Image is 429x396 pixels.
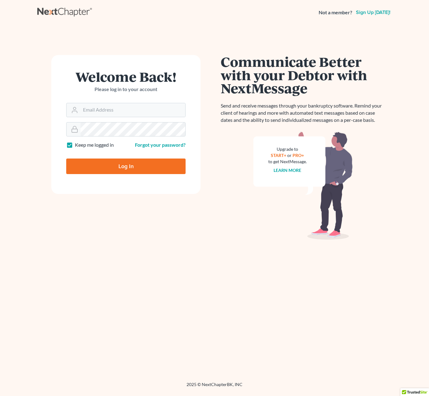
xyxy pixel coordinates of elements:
[293,153,304,158] a: PRO+
[135,142,186,148] a: Forgot your password?
[319,9,352,16] strong: Not a member?
[66,86,186,93] p: Please log in to your account
[274,168,302,173] a: Learn more
[66,159,186,174] input: Log In
[37,381,392,393] div: 2025 © NextChapterBK, INC
[221,102,385,124] p: Send and receive messages through your bankruptcy software. Remind your client of hearings and mo...
[221,55,385,95] h1: Communicate Better with your Debtor with NextMessage
[75,141,114,149] label: Keep me logged in
[81,103,185,117] input: Email Address
[253,131,353,240] img: nextmessage_bg-59042aed3d76b12b5cd301f8e5b87938c9018125f34e5fa2b7a6b67550977c72.svg
[268,146,307,152] div: Upgrade to
[288,153,292,158] span: or
[268,159,307,165] div: to get NextMessage.
[355,10,392,15] a: Sign up [DATE]!
[271,153,287,158] a: START+
[66,70,186,83] h1: Welcome Back!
